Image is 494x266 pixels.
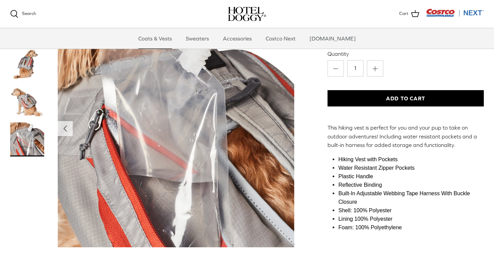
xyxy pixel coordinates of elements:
[399,10,408,17] span: Cart
[303,28,362,49] a: [DOMAIN_NAME]
[426,13,484,18] a: Visit Costco Next
[328,123,484,150] p: This hiking vest is perfect for you and your pup to take on outdoor adventures! Including water r...
[180,28,215,49] a: Sweaters
[10,85,44,119] a: Thumbnail Link
[338,225,405,230] span: Foam: 100% Polyethylene
[10,10,36,18] a: Search
[260,28,302,49] a: Costco Next
[228,7,266,21] img: hoteldoggycom
[228,7,266,21] a: hoteldoggy.com hoteldoggycom
[22,11,36,16] span: Search
[58,121,73,136] button: Previous
[399,10,419,18] a: Cart
[328,50,484,57] label: Quantity
[338,165,414,171] span: Water Resistant Zipper Pockets
[338,182,382,188] span: Reflective Binding
[328,90,484,106] button: Add to Cart
[338,173,373,179] span: Plastic Handle
[132,28,178,49] a: Coats & Vests
[338,156,398,162] span: Hiking Vest with Pockets
[217,28,258,49] a: Accessories
[426,9,484,17] img: Costco Next
[338,190,470,205] span: Built-In Adjustable Webbing Tape Harness With Buckle Closure
[10,48,44,82] a: Thumbnail Link
[338,216,392,222] span: Lining 100% Polyester
[10,122,44,156] a: Thumbnail Link
[58,10,295,247] a: Show Gallery
[347,60,364,77] input: Quantity
[338,207,392,213] span: Shell: 100% Polyester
